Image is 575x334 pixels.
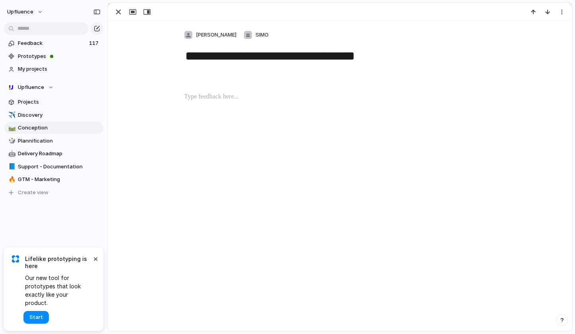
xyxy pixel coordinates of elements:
button: 🤖 [7,150,15,158]
button: Create view [4,187,103,199]
span: Delivery Roadmap [18,150,101,158]
div: ✈️ [8,110,14,120]
span: Upfluence [7,8,33,16]
a: 🛤️Conception [4,122,103,134]
span: My projects [18,65,101,73]
a: Feedback117 [4,37,103,49]
span: Conception [18,124,101,132]
button: 🎲 [7,137,15,145]
button: Start [23,311,49,324]
a: 📘Support - Documentation [4,161,103,173]
button: 📘 [7,163,15,171]
button: 🔥 [7,176,15,183]
a: 🔥GTM - Marketing [4,174,103,185]
button: Dismiss [91,254,100,263]
a: 🤖Delivery Roadmap [4,148,103,160]
span: Create view [18,189,48,197]
span: Our new tool for prototypes that look exactly like your product. [25,274,91,307]
span: Plannification [18,137,101,145]
a: ✈️Discovery [4,109,103,121]
a: Projects [4,96,103,108]
button: Upfluence [4,6,47,18]
button: SIMO [242,29,271,41]
span: GTM - Marketing [18,176,101,183]
a: My projects [4,63,103,75]
span: Discovery [18,111,101,119]
a: Prototypes [4,50,103,62]
div: 🤖 [8,149,14,158]
span: Upfluence [18,83,44,91]
div: 🛤️ [8,124,14,133]
button: [PERSON_NAME] [182,29,238,41]
div: 📘 [8,162,14,171]
button: Upfluence [4,81,103,93]
div: 🔥 [8,175,14,184]
button: ✈️ [7,111,15,119]
span: Projects [18,98,101,106]
span: SIMO [256,31,269,39]
div: 🎲 [8,136,14,145]
span: Lifelike prototyping is here [25,255,91,270]
span: Feedback [18,39,87,47]
span: [PERSON_NAME] [196,31,236,39]
a: 🎲Plannification [4,135,103,147]
span: 117 [89,39,100,47]
span: Support - Documentation [18,163,101,171]
button: 🛤️ [7,124,15,132]
span: Start [29,313,43,321]
span: Prototypes [18,52,101,60]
